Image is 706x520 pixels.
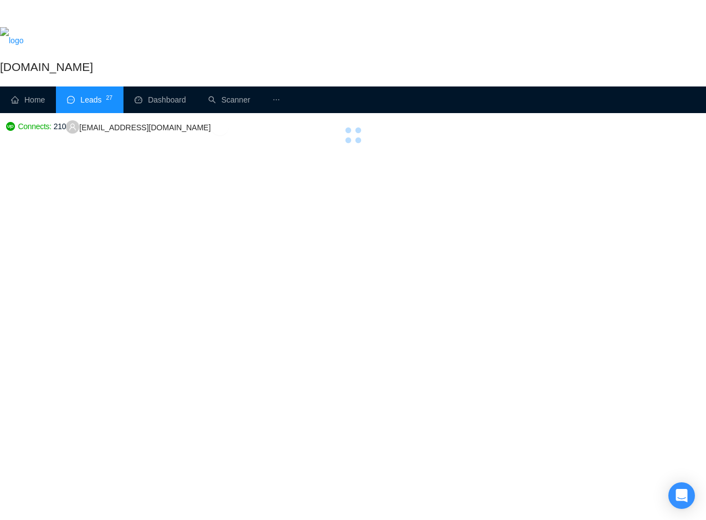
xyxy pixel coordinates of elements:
a: setting [211,122,229,131]
img: upwork-logo.png [6,122,15,131]
div: Open Intercom Messenger [668,482,695,509]
span: setting [212,122,228,131]
span: 210 [54,120,66,132]
a: dashboardDashboard [135,95,186,104]
a: searchScanner [208,95,250,104]
a: homeHome [11,95,45,104]
li: Leads [56,86,123,113]
span: 7 [109,94,112,101]
li: Dashboard [123,86,197,113]
span: user [69,123,76,131]
button: setting [211,118,229,135]
span: ellipsis [272,96,280,104]
sup: 27 [106,94,113,101]
a: messageLeads27 [67,95,112,104]
li: Scanner [197,86,261,113]
span: 2 [106,94,110,101]
span: Connects: [18,120,51,132]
